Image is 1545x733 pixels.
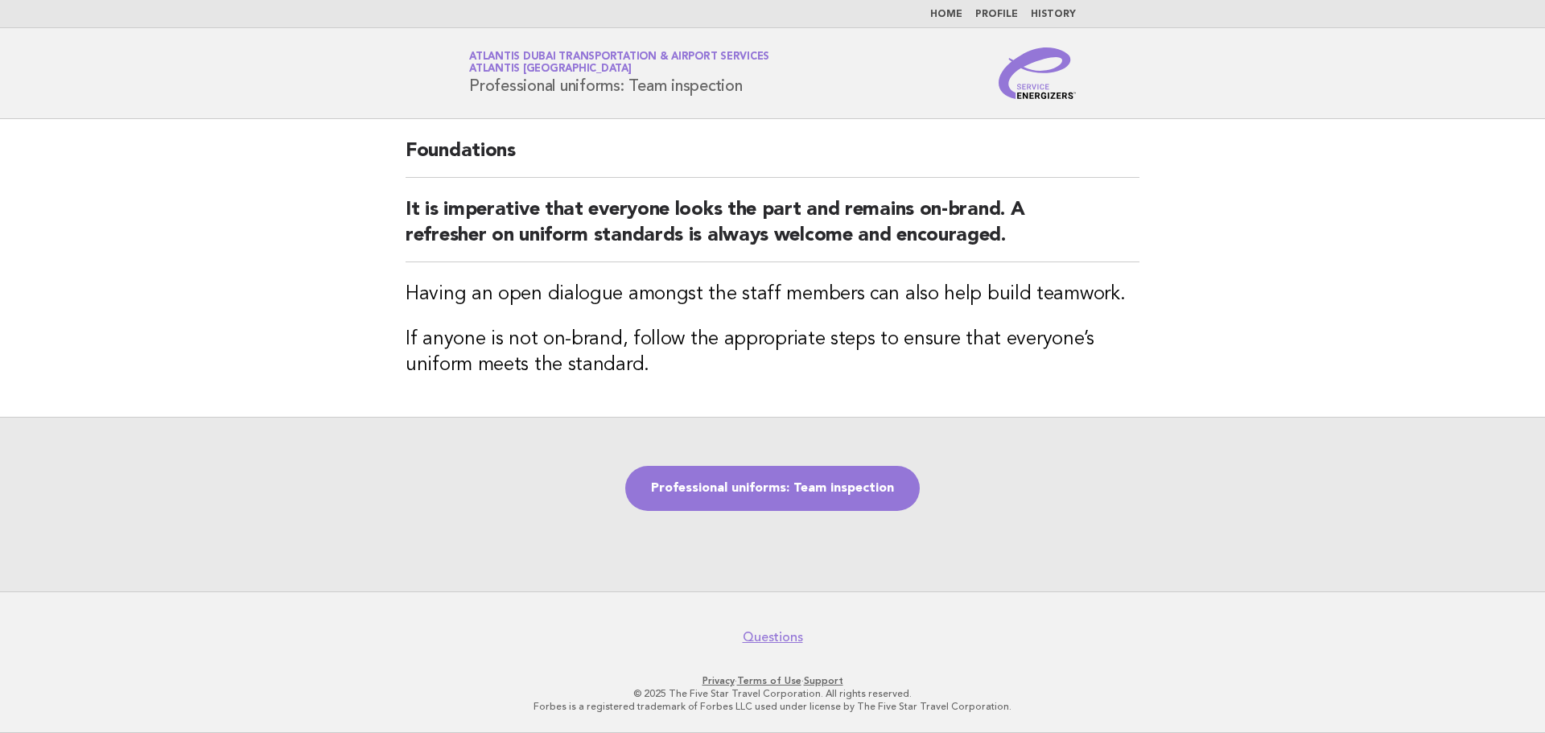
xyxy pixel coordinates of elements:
[743,629,803,645] a: Questions
[804,675,843,686] a: Support
[469,51,769,74] a: Atlantis Dubai Transportation & Airport ServicesAtlantis [GEOGRAPHIC_DATA]
[1031,10,1076,19] a: History
[406,327,1139,378] h3: If anyone is not on-brand, follow the appropriate steps to ensure that everyone’s uniform meets t...
[469,64,632,75] span: Atlantis [GEOGRAPHIC_DATA]
[406,197,1139,262] h2: It is imperative that everyone looks the part and remains on-brand. A refresher on uniform standa...
[280,700,1265,713] p: Forbes is a registered trademark of Forbes LLC used under license by The Five Star Travel Corpora...
[280,674,1265,687] p: · ·
[406,282,1139,307] h3: Having an open dialogue amongst the staff members can also help build teamwork.
[280,687,1265,700] p: © 2025 The Five Star Travel Corporation. All rights reserved.
[625,466,920,511] a: Professional uniforms: Team inspection
[975,10,1018,19] a: Profile
[406,138,1139,178] h2: Foundations
[930,10,962,19] a: Home
[737,675,801,686] a: Terms of Use
[702,675,735,686] a: Privacy
[999,47,1076,99] img: Service Energizers
[469,52,769,94] h1: Professional uniforms: Team inspection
